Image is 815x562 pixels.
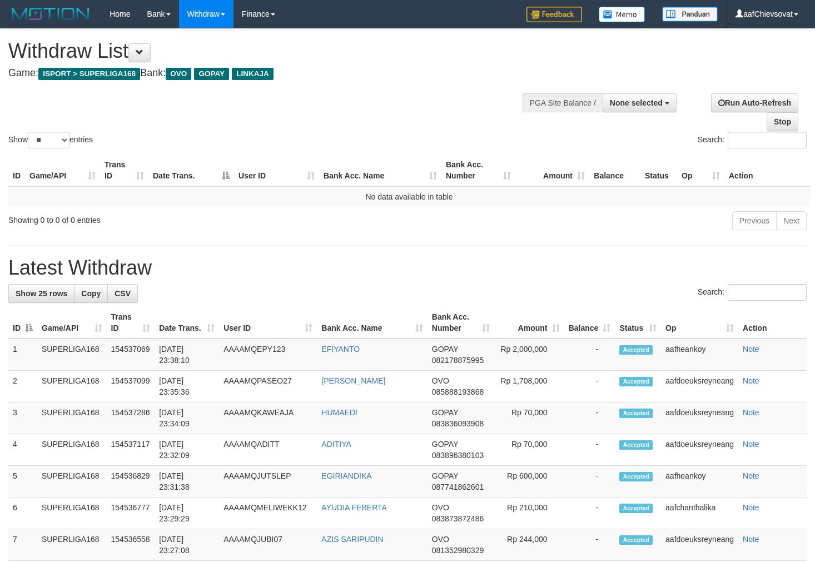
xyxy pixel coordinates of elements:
[564,307,615,339] th: Balance: activate to sort column ascending
[219,307,317,339] th: User ID: activate to sort column ascending
[107,284,138,303] a: CSV
[37,371,107,402] td: SUPERLIGA168
[711,93,798,112] a: Run Auto-Refresh
[107,466,155,498] td: 154536829
[619,440,653,450] span: Accepted
[81,289,101,298] span: Copy
[432,419,484,428] span: Copy 083836093908 to clipboard
[589,155,640,186] th: Balance
[319,155,441,186] th: Bank Acc. Name: activate to sort column ascending
[523,93,603,112] div: PGA Site Balance /
[8,284,74,303] a: Show 25 rows
[8,40,532,62] h1: Withdraw List
[321,535,383,544] a: AZIS SARIPUDIN
[8,498,37,529] td: 6
[732,211,777,230] a: Previous
[743,471,759,480] a: Note
[234,155,319,186] th: User ID: activate to sort column ascending
[155,529,219,561] td: [DATE] 23:27:08
[107,402,155,434] td: 154537286
[661,371,738,402] td: aafdoeuksreyneang
[432,535,449,544] span: OVO
[724,155,810,186] th: Action
[8,257,807,279] h1: Latest Withdraw
[432,356,484,365] span: Copy 082178875995 to clipboard
[107,339,155,371] td: 154537069
[743,408,759,417] a: Note
[564,371,615,402] td: -
[603,93,677,112] button: None selected
[107,434,155,466] td: 154537117
[432,514,484,523] span: Copy 083873872486 to clipboard
[155,466,219,498] td: [DATE] 23:31:38
[564,529,615,561] td: -
[155,498,219,529] td: [DATE] 23:29:29
[166,68,191,80] span: OVO
[8,210,331,226] div: Showing 0 to 0 of 0 entries
[37,498,107,529] td: SUPERLIGA168
[8,155,25,186] th: ID
[219,434,317,466] td: AAAAMQADITT
[8,529,37,561] td: 7
[767,112,798,131] a: Stop
[564,498,615,529] td: -
[25,155,100,186] th: Game/API: activate to sort column ascending
[8,68,532,79] h4: Game: Bank:
[107,498,155,529] td: 154536777
[8,132,93,148] label: Show entries
[610,98,663,107] span: None selected
[526,7,582,22] img: Feedback.jpg
[107,307,155,339] th: Trans ID: activate to sort column ascending
[155,307,219,339] th: Date Trans.: activate to sort column ascending
[619,535,653,545] span: Accepted
[619,504,653,513] span: Accepted
[494,529,564,561] td: Rp 244,000
[432,451,484,460] span: Copy 083896380103 to clipboard
[661,307,738,339] th: Op: activate to sort column ascending
[321,471,371,480] a: EGIRIANDIKA
[698,132,807,148] label: Search:
[441,155,515,186] th: Bank Acc. Number: activate to sort column ascending
[155,371,219,402] td: [DATE] 23:35:36
[432,471,458,480] span: GOPAY
[662,7,718,22] img: panduan.png
[661,466,738,498] td: aafheankoy
[432,483,484,491] span: Copy 087741862601 to clipboard
[615,307,661,339] th: Status: activate to sort column ascending
[16,289,67,298] span: Show 25 rows
[661,402,738,434] td: aafdoeuksreyneang
[219,498,317,529] td: AAAAMQMELIWEKK12
[564,434,615,466] td: -
[321,503,386,512] a: AYUDIA FEBERTA
[619,377,653,386] span: Accepted
[317,307,427,339] th: Bank Acc. Name: activate to sort column ascending
[37,466,107,498] td: SUPERLIGA168
[619,472,653,481] span: Accepted
[28,132,69,148] select: Showentries
[155,402,219,434] td: [DATE] 23:34:09
[494,434,564,466] td: Rp 70,000
[494,339,564,371] td: Rp 2,000,000
[743,535,759,544] a: Note
[677,155,724,186] th: Op: activate to sort column ascending
[619,345,653,355] span: Accepted
[194,68,229,80] span: GOPAY
[107,371,155,402] td: 154537099
[494,402,564,434] td: Rp 70,000
[100,155,148,186] th: Trans ID: activate to sort column ascending
[8,339,37,371] td: 1
[432,546,484,555] span: Copy 081352980329 to clipboard
[661,339,738,371] td: aafheankoy
[743,503,759,512] a: Note
[743,376,759,385] a: Note
[321,345,360,354] a: EFIYANTO
[321,376,385,385] a: [PERSON_NAME]
[321,440,351,449] a: ADITIYA
[232,68,274,80] span: LINKAJA
[564,402,615,434] td: -
[661,498,738,529] td: aafchanthalika
[743,440,759,449] a: Note
[728,284,807,301] input: Search:
[432,345,458,354] span: GOPAY
[37,434,107,466] td: SUPERLIGA168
